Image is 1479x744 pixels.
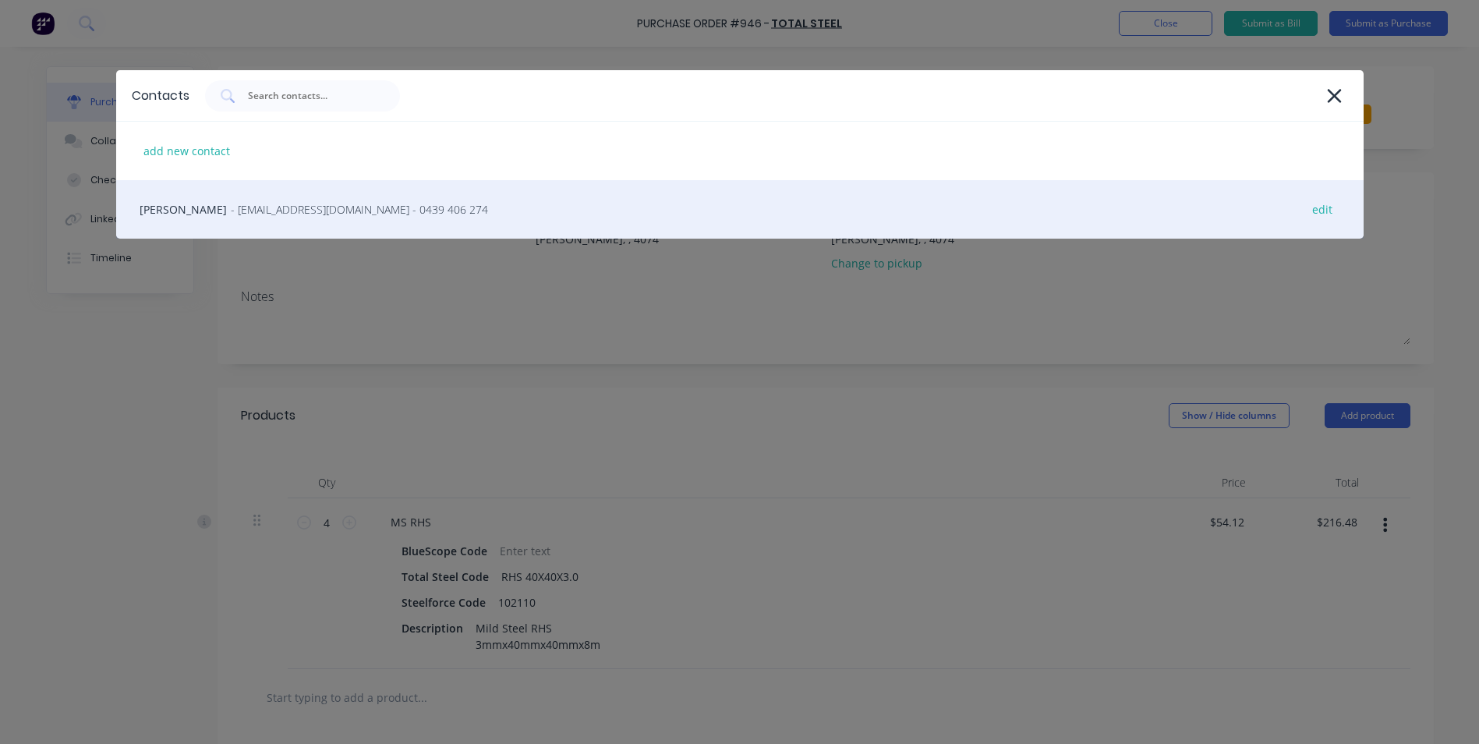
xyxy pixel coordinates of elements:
[246,88,376,104] input: Search contacts...
[132,87,189,105] div: Contacts
[116,180,1364,239] div: [PERSON_NAME]
[136,139,238,163] div: add new contact
[1304,197,1340,221] div: edit
[231,201,488,218] span: - [EMAIL_ADDRESS][DOMAIN_NAME] - 0439 406 274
